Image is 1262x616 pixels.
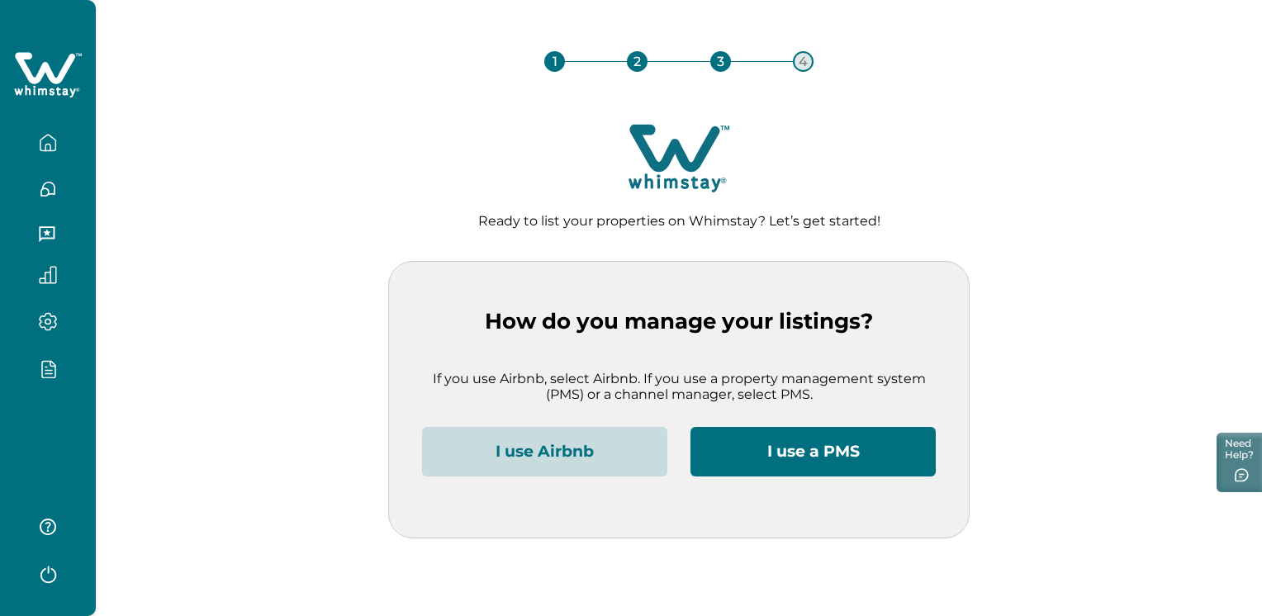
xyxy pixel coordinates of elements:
p: How do you manage your listings? [422,309,936,334]
p: Ready to list your properties on Whimstay? Let’s get started! [122,213,1236,230]
button: I use a PMS [690,427,936,476]
div: 3 [710,51,731,72]
div: 2 [627,51,648,72]
div: 4 [793,51,814,72]
p: If you use Airbnb, select Airbnb. If you use a property management system (PMS) or a channel mana... [422,371,936,403]
button: I use Airbnb [422,427,667,476]
div: 1 [544,51,565,72]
